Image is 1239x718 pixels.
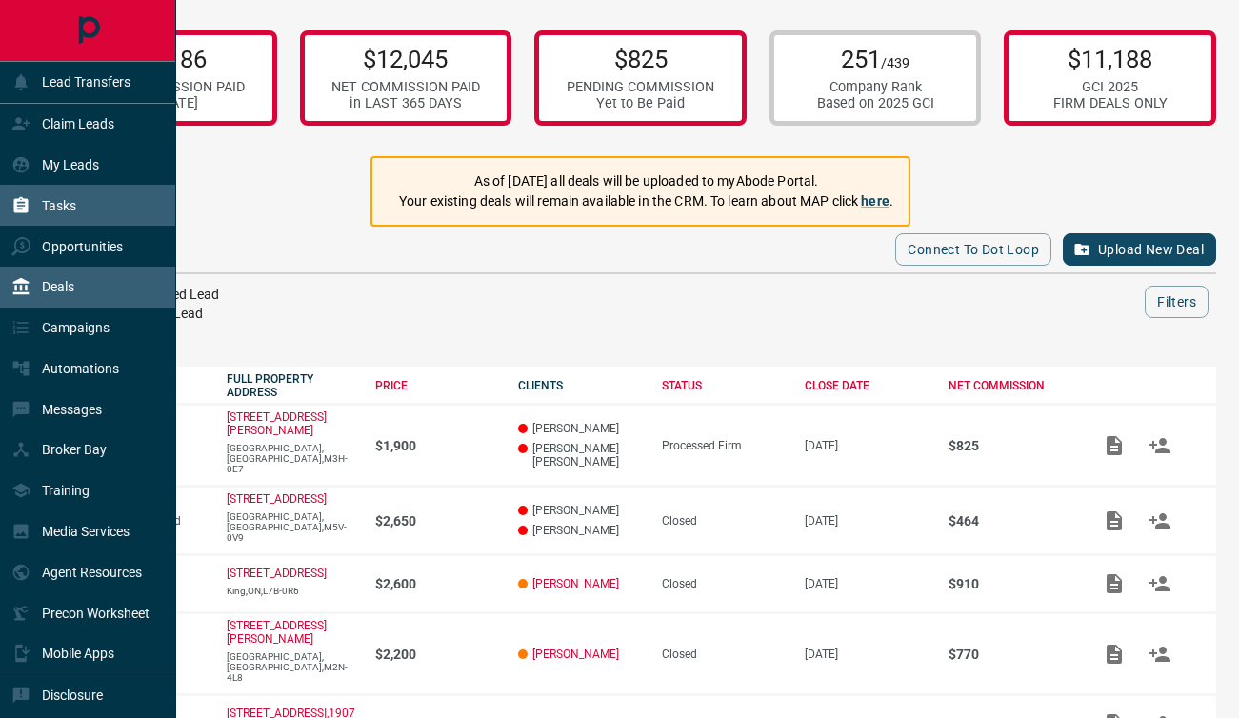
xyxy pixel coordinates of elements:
[817,45,934,73] p: 251
[518,379,642,392] div: CLIENTS
[567,45,714,73] p: $825
[1145,286,1209,318] button: Filters
[518,524,642,537] p: [PERSON_NAME]
[331,95,480,111] div: in LAST 365 DAYS
[375,379,499,392] div: PRICE
[399,171,893,191] p: As of [DATE] all deals will be uploaded to myAbode Portal.
[227,410,327,437] a: [STREET_ADDRESS][PERSON_NAME]
[1053,45,1168,73] p: $11,188
[662,439,786,452] div: Processed Firm
[662,648,786,661] div: Closed
[1137,576,1183,589] span: Match Clients
[518,422,642,435] p: [PERSON_NAME]
[331,79,480,95] div: NET COMMISSION PAID
[227,651,356,683] p: [GEOGRAPHIC_DATA],[GEOGRAPHIC_DATA],M2N-4L8
[532,577,619,590] a: [PERSON_NAME]
[805,439,929,452] p: [DATE]
[805,514,929,528] p: [DATE]
[817,95,934,111] div: Based on 2025 GCI
[949,513,1072,529] p: $464
[662,379,786,392] div: STATUS
[1053,95,1168,111] div: FIRM DEALS ONLY
[518,504,642,517] p: [PERSON_NAME]
[1137,647,1183,660] span: Match Clients
[949,576,1072,591] p: $910
[227,511,356,543] p: [GEOGRAPHIC_DATA],[GEOGRAPHIC_DATA],M5V-0V9
[227,492,327,506] a: [STREET_ADDRESS]
[861,193,889,209] a: here
[662,514,786,528] div: Closed
[949,438,1072,453] p: $825
[1137,438,1183,451] span: Match Clients
[1091,576,1137,589] span: Add / View Documents
[399,191,893,211] p: Your existing deals will remain available in the CRM. To learn about MAP click .
[1091,513,1137,527] span: Add / View Documents
[1137,513,1183,527] span: Match Clients
[817,79,934,95] div: Company Rank
[227,567,327,580] a: [STREET_ADDRESS]
[881,55,909,71] span: /439
[805,648,929,661] p: [DATE]
[532,648,619,661] a: [PERSON_NAME]
[375,438,499,453] p: $1,900
[1091,647,1137,660] span: Add / View Documents
[949,647,1072,662] p: $770
[375,513,499,529] p: $2,650
[331,45,480,73] p: $12,045
[805,379,929,392] div: CLOSE DATE
[227,619,327,646] a: [STREET_ADDRESS][PERSON_NAME]
[227,586,356,596] p: King,ON,L7B-0R6
[375,576,499,591] p: $2,600
[895,233,1051,266] button: Connect to Dot Loop
[227,372,356,399] div: FULL PROPERTY ADDRESS
[567,95,714,111] div: Yet to Be Paid
[1063,233,1216,266] button: Upload New Deal
[518,442,642,469] p: [PERSON_NAME] [PERSON_NAME]
[567,79,714,95] div: PENDING COMMISSION
[227,443,356,474] p: [GEOGRAPHIC_DATA],[GEOGRAPHIC_DATA],M3H-0E7
[1091,438,1137,451] span: Add / View Documents
[1053,79,1168,95] div: GCI 2025
[375,647,499,662] p: $2,200
[949,379,1072,392] div: NET COMMISSION
[805,577,929,590] p: [DATE]
[662,577,786,590] div: Closed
